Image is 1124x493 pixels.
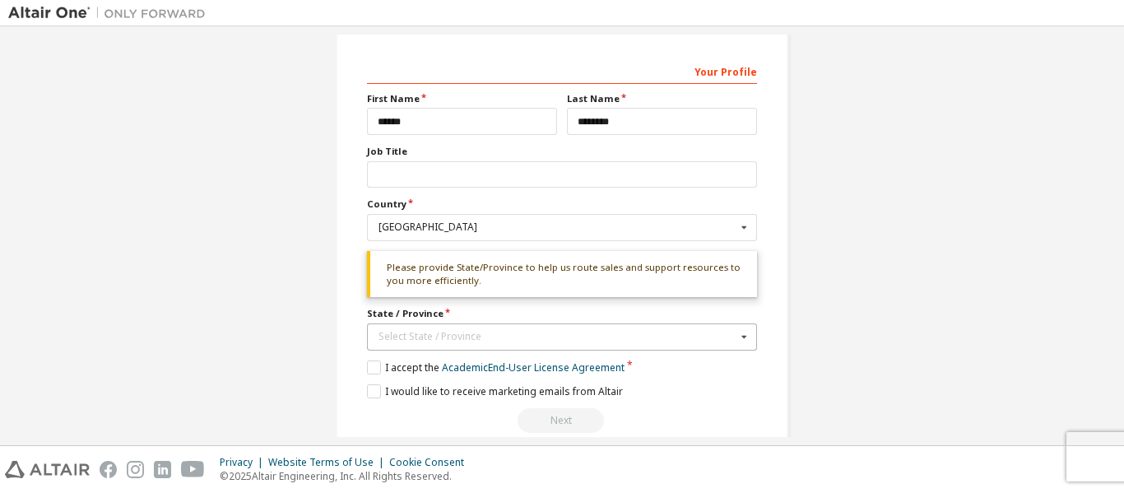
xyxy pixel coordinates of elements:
[154,461,171,478] img: linkedin.svg
[379,332,736,342] div: Select State / Province
[220,469,474,483] p: © 2025 Altair Engineering, Inc. All Rights Reserved.
[367,92,557,105] label: First Name
[127,461,144,478] img: instagram.svg
[181,461,205,478] img: youtube.svg
[367,307,757,320] label: State / Province
[367,251,757,298] div: Please provide State/Province to help us route sales and support resources to you more efficiently.
[367,384,623,398] label: I would like to receive marketing emails from Altair
[100,461,117,478] img: facebook.svg
[367,198,757,211] label: Country
[367,360,625,374] label: I accept the
[379,222,736,232] div: [GEOGRAPHIC_DATA]
[367,408,757,433] div: Read and acccept EULA to continue
[567,92,757,105] label: Last Name
[8,5,214,21] img: Altair One
[367,145,757,158] label: Job Title
[367,58,757,84] div: Your Profile
[442,360,625,374] a: Academic End-User License Agreement
[220,456,268,469] div: Privacy
[389,456,474,469] div: Cookie Consent
[5,461,90,478] img: altair_logo.svg
[268,456,389,469] div: Website Terms of Use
